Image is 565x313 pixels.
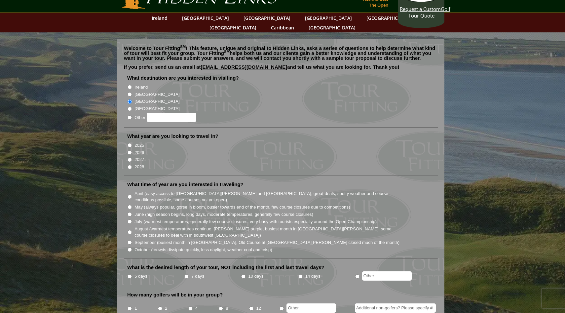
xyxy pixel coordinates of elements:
[367,0,390,10] a: The Open
[124,46,438,60] p: Welcome to Tour Fitting ! This feature, unique and original to Hidden Links, asks a series of que...
[363,13,417,23] a: [GEOGRAPHIC_DATA]
[268,23,297,32] a: Caribbean
[248,273,264,280] label: 10 days
[134,156,144,163] label: 2027
[127,181,244,188] label: What time of year are you interested in traveling?
[134,305,137,312] label: 1
[179,13,232,23] a: [GEOGRAPHIC_DATA]
[206,23,260,32] a: [GEOGRAPHIC_DATA]
[134,149,144,156] label: 2026
[134,84,148,91] label: Ireland
[134,164,144,170] label: 2028
[165,305,167,312] label: 2
[147,113,196,122] input: Other:
[127,264,324,271] label: What is the desired length of your tour, NOT including the first and last travel days?
[148,13,171,23] a: Ireland
[134,142,144,149] label: 2025
[127,75,239,81] label: What destination are you interested in visiting?
[134,211,313,218] label: June (high season begins, long days, moderate temperatures, generally few course closures)
[191,273,204,280] label: 7 days
[224,50,230,54] sup: SM
[286,303,336,313] input: Other
[134,204,350,211] label: May (always popular, gorse in bloom, busier towards end of the month, few course closures due to ...
[134,247,272,253] label: October (crowds dissipate quickly, less daylight, weather cool and crisp)
[134,91,179,98] label: [GEOGRAPHIC_DATA]
[134,113,196,122] label: Other:
[134,273,147,280] label: 5 days
[201,64,287,70] a: [EMAIL_ADDRESS][DOMAIN_NAME]
[127,133,218,139] label: What year are you looking to travel in?
[355,303,436,313] input: Additional non-golfers? Please specify #
[226,305,228,312] label: 8
[134,105,179,112] label: [GEOGRAPHIC_DATA]
[127,292,223,298] label: How many golfers will be in your group?
[180,45,186,49] sup: SM
[305,273,320,280] label: 14 days
[302,13,355,23] a: [GEOGRAPHIC_DATA]
[256,305,261,312] label: 12
[362,271,412,281] input: Other
[134,239,399,246] label: September (busiest month in [GEOGRAPHIC_DATA], Old Course at [GEOGRAPHIC_DATA][PERSON_NAME] close...
[305,23,359,32] a: [GEOGRAPHIC_DATA]
[134,190,400,203] label: April (easy access to [GEOGRAPHIC_DATA][PERSON_NAME] and [GEOGRAPHIC_DATA], great deals, spotty w...
[134,98,179,105] label: [GEOGRAPHIC_DATA]
[240,13,294,23] a: [GEOGRAPHIC_DATA]
[134,218,377,225] label: July (warmest temperatures, generally few course closures, very busy with tourists especially aro...
[400,6,441,12] span: Request a Custom
[195,305,198,312] label: 4
[124,64,438,74] p: If you prefer, send us an email at and tell us what you are looking for. Thank you!
[134,226,400,239] label: August (warmest temperatures continue, [PERSON_NAME] purple, busiest month in [GEOGRAPHIC_DATA][P...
